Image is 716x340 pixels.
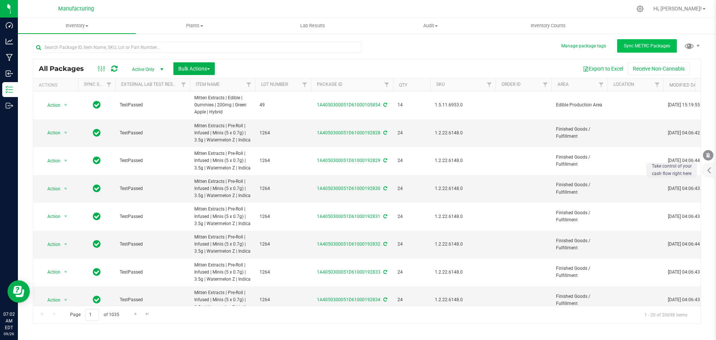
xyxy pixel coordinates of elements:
span: select [61,100,70,110]
span: TestPassed [120,269,185,276]
a: 1A4050300051D61000192829 [317,158,380,163]
span: Audit [372,22,489,29]
span: Sync from Compliance System [382,158,387,163]
a: Filter [299,78,311,91]
span: Sync from Compliance System [382,130,387,135]
span: Mitten Extracts | Pre-Roll | Infused | Minis (5 x 0.7g) | 3.5g | Watermelon Z | Indica [194,206,251,227]
a: SKU [436,82,445,87]
input: Search Package ID, Item Name, SKU, Lot or Part Number... [33,42,361,53]
a: 1A4050300051D61000192831 [317,214,380,219]
span: 24 [398,213,426,220]
span: Edible Production Area [556,102,603,109]
a: Filter [539,78,552,91]
span: 24 [398,296,426,303]
div: Actions [39,82,75,88]
span: [DATE] 15:19:55 EDT [668,102,709,109]
span: select [61,128,70,138]
span: 1264 [260,213,307,220]
a: Filter [178,78,190,91]
span: Finished Goods / Fulfillment [556,265,603,279]
input: 1 [85,309,99,321]
span: 1264 [260,157,307,164]
button: Manage package tags [561,43,606,49]
a: 1A4050300051D61000192830 [317,186,380,191]
span: Finished Goods / Fulfillment [556,209,603,224]
span: 1.5.11.6953.0 [435,102,491,109]
span: 1264 [260,185,307,192]
a: Inventory Counts [489,18,607,34]
span: [DATE] 04:06:44 EDT [668,157,709,164]
span: Lab Results [290,22,335,29]
span: Manufacturing [58,6,94,12]
span: All Packages [39,65,91,73]
span: 24 [398,241,426,248]
span: 1264 [260,241,307,248]
span: Sync from Compliance System [382,102,387,107]
span: 24 [398,269,426,276]
span: Page of 1035 [64,309,125,321]
span: Finished Goods / Fulfillment [556,237,603,252]
inline-svg: Manufacturing [6,54,13,61]
span: TestPassed [120,296,185,303]
span: [DATE] 04:06:43 EDT [668,213,709,220]
span: In Sync [93,100,101,110]
a: Filter [381,78,393,91]
a: Plants [136,18,254,34]
span: Inventory [18,22,136,29]
a: Area [558,82,569,87]
a: Filter [103,78,115,91]
span: Mitten Extracts | Edible | Gummies | 200mg | Green Apple | Hybrid [194,94,251,116]
span: select [61,267,70,277]
span: In Sync [93,211,101,222]
button: Export to Excel [578,62,628,75]
span: 49 [260,102,307,109]
span: 1.2.22.6148.0 [435,130,491,137]
a: Lot Number [261,82,288,87]
span: TestPassed [120,130,185,137]
span: 24 [398,185,426,192]
span: 24 [398,157,426,164]
button: Sync METRC Packages [617,39,677,53]
span: [DATE] 04:06:43 EDT [668,185,709,192]
span: select [61,156,70,166]
inline-svg: Analytics [6,38,13,45]
a: Modified Date [669,82,701,88]
span: Finished Goods / Fulfillment [556,126,603,140]
span: Mitten Extracts | Pre-Roll | Infused | Minis (5 x 0.7g) | 3.5g | Watermelon Z | Indica [194,178,251,200]
a: Qty [399,82,407,88]
span: Finished Goods / Fulfillment [556,181,603,196]
span: Plants [136,22,253,29]
span: Inventory Counts [521,22,576,29]
span: select [61,295,70,305]
span: Mitten Extracts | Pre-Roll | Infused | Minis (5 x 0.7g) | 3.5g | Watermelon Z | Indica [194,289,251,311]
span: [DATE] 04:06:43 EDT [668,269,709,276]
span: In Sync [93,239,101,249]
a: Go to the last page [142,309,153,319]
span: In Sync [93,183,101,194]
span: Action [41,128,61,138]
a: Order Id [502,82,521,87]
span: Action [41,211,61,222]
span: TestPassed [120,213,185,220]
span: Mitten Extracts | Pre-Roll | Infused | Minis (5 x 0.7g) | 3.5g | Watermelon Z | Indica [194,122,251,144]
a: Filter [243,78,255,91]
span: [DATE] 04:06:44 EDT [668,241,709,248]
a: Location [613,82,634,87]
span: In Sync [93,155,101,166]
span: Bulk Actions [178,66,210,72]
button: Bulk Actions [173,62,215,75]
span: In Sync [93,267,101,277]
inline-svg: Dashboard [6,22,13,29]
p: 09/26 [3,331,15,337]
span: Action [41,267,61,277]
span: select [61,239,70,250]
iframe: Resource center [7,280,30,303]
span: 1.2.22.6148.0 [435,157,491,164]
span: Action [41,239,61,250]
span: 1264 [260,296,307,303]
span: TestPassed [120,241,185,248]
span: 1264 [260,269,307,276]
span: Sync from Compliance System [382,186,387,191]
span: 14 [398,102,426,109]
span: 24 [398,130,426,137]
